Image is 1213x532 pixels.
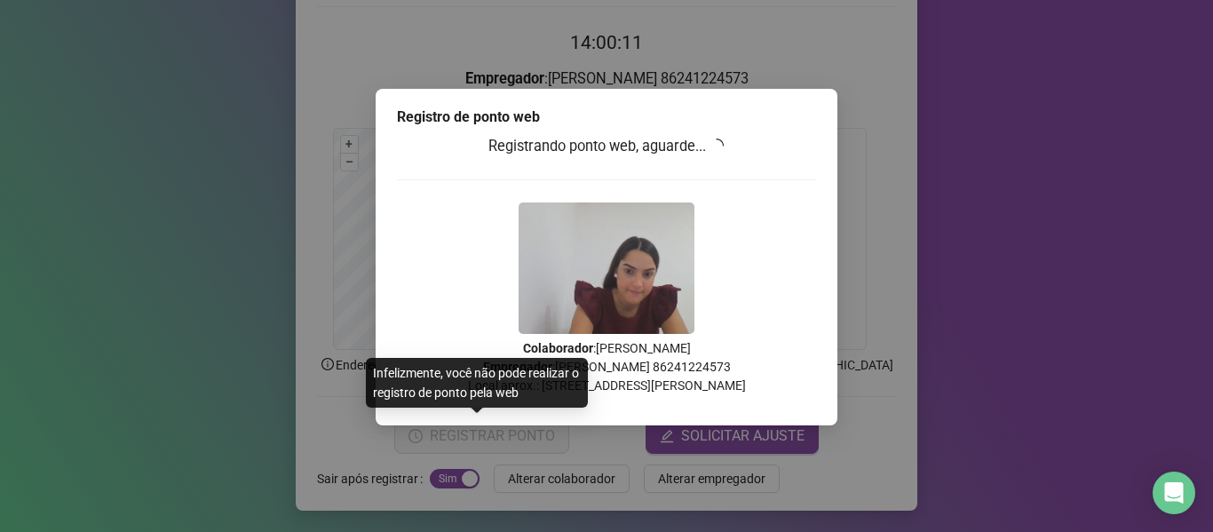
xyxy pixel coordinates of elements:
strong: Colaborador [523,341,593,355]
p: : [PERSON_NAME] : [PERSON_NAME] 86241224573 Local aprox.: [STREET_ADDRESS][PERSON_NAME] [397,339,816,395]
div: Open Intercom Messenger [1153,472,1195,514]
span: loading [707,135,727,155]
div: Registro de ponto web [397,107,816,128]
img: 2Q== [519,202,694,334]
div: Infelizmente, você não pode realizar o registro de ponto pela web [366,358,588,408]
h3: Registrando ponto web, aguarde... [397,135,816,158]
